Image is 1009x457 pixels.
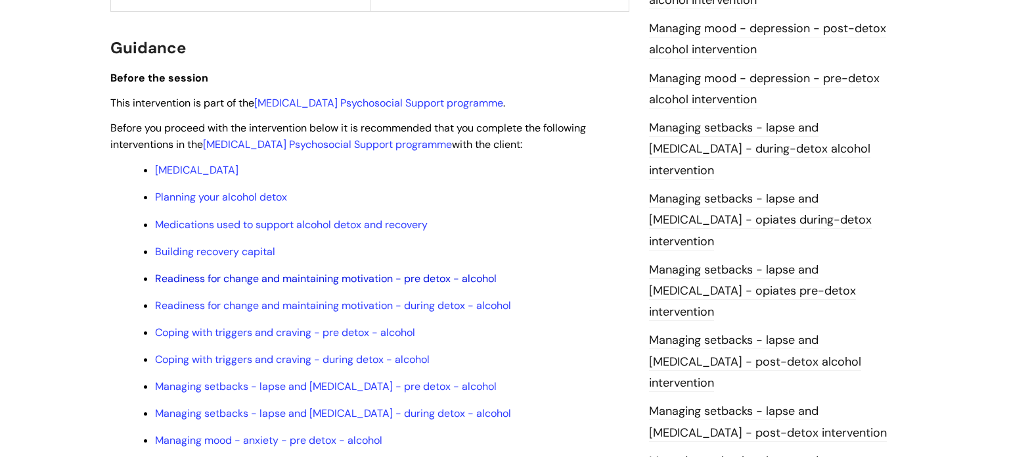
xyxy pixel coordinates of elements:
a: [MEDICAL_DATA] Psychosocial Support programme [203,137,452,151]
a: Planning your alcohol detox [155,190,287,204]
a: Managing mood - anxiety - pre detox - alcohol [155,433,382,447]
a: Managing setbacks - lapse and [MEDICAL_DATA] - during detox - alcohol [155,406,511,420]
a: Readiness for change and maintaining motivation - during detox - alcohol [155,299,511,312]
a: Managing setbacks - lapse and [MEDICAL_DATA] - pre detox - alcohol [155,379,497,393]
span: Before you proceed with the intervention below it is recommended that you complete the following ... [110,121,586,151]
a: [MEDICAL_DATA] Psychosocial Support programme [254,96,503,110]
a: Managing setbacks - lapse and [MEDICAL_DATA] - post-detox intervention [649,403,887,441]
a: Managing setbacks - lapse and [MEDICAL_DATA] - opiates during-detox intervention [649,191,872,251]
span: Before the session [110,71,208,85]
a: Managing setbacks - lapse and [MEDICAL_DATA] - opiates pre-detox intervention [649,262,856,322]
span: Guidance [110,37,186,58]
a: [MEDICAL_DATA] [155,163,238,177]
a: Coping with triggers and craving - during detox - alcohol [155,352,430,366]
a: Managing setbacks - lapse and [MEDICAL_DATA] - during-detox alcohol intervention [649,120,870,180]
span: This intervention is part of the . [110,96,505,110]
a: Readiness for change and maintaining motivation - pre detox - alcohol [155,272,497,285]
a: Managing setbacks - lapse and [MEDICAL_DATA] - post-detox alcohol intervention [649,332,861,392]
a: Managing mood - depression - post-detox alcohol intervention [649,20,886,59]
a: Building recovery capital [155,245,275,258]
a: Coping with triggers and craving - pre detox - alcohol [155,325,415,339]
a: Medications used to support alcohol detox and recovery [155,218,428,231]
a: Managing mood - depression - pre-detox alcohol intervention [649,70,880,108]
